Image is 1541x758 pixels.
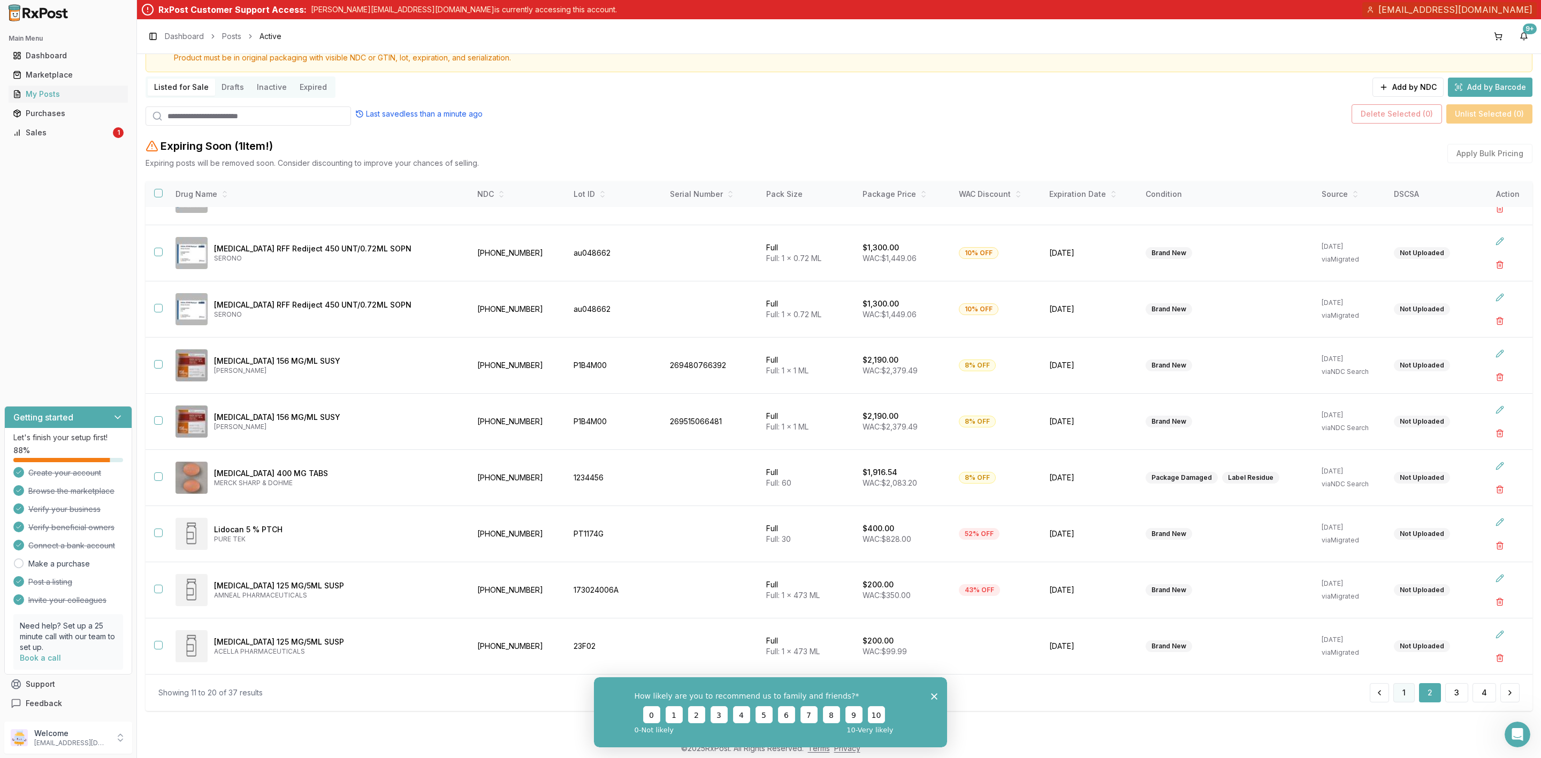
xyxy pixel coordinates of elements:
td: 173024006A [567,562,663,618]
span: [DATE] [1049,529,1133,539]
span: Full: 1 x 0.72 ML [766,254,821,263]
td: 269515066481 [663,393,760,449]
span: WAC: $1,449.06 [863,310,917,319]
div: WAC Discount [959,189,1036,200]
a: Terms [808,744,830,753]
p: [MEDICAL_DATA] 156 MG/ML SUSY [214,356,462,366]
a: My Posts [9,85,128,104]
td: 1234456 [567,449,663,506]
span: Full: 1 x 0.72 ML [766,310,821,319]
span: Post a listing [28,577,72,587]
span: Full: 1 x 473 ML [766,591,820,600]
button: Delete [1490,480,1509,499]
div: Brand New [1146,528,1192,540]
a: Privacy [834,744,860,753]
p: [PERSON_NAME] [214,423,462,431]
div: Brand New [1146,584,1192,596]
p: [DATE] [1322,242,1380,251]
div: 1 [113,127,124,138]
p: via NDC Search [1322,367,1380,376]
button: 2 [1419,683,1441,702]
a: Dashboard [9,46,128,65]
td: P1B4M00 [567,393,663,449]
p: [DATE] [1322,467,1380,476]
td: [PHONE_NUMBER] [471,393,567,449]
div: Serial Number [670,189,753,200]
button: Delete [1490,255,1509,274]
td: Full [760,618,856,674]
button: Edit [1490,344,1509,363]
td: [PHONE_NUMBER] [471,506,567,562]
button: Add by NDC [1372,78,1444,97]
span: WAC: $828.00 [863,534,911,543]
div: Brand New [1146,416,1192,427]
a: Marketplace [9,65,128,85]
td: [PHONE_NUMBER] [471,337,567,393]
div: 10% OFF [959,247,998,259]
button: Edit [1490,512,1509,532]
span: [DATE] [1049,416,1133,427]
p: Expiring posts will be removed soon. Consider discounting to improve your chances of selling. [146,158,479,169]
p: [MEDICAL_DATA] 125 MG/5ML SUSP [214,637,462,647]
span: Active [260,31,281,42]
div: Dashboard [13,50,124,61]
button: Delete [1490,199,1509,218]
a: Posts [222,31,241,42]
div: Label Residue [1222,472,1279,484]
button: Add by Barcode [1448,78,1532,97]
td: [PHONE_NUMBER] [471,225,567,281]
div: Not Uploaded [1394,303,1450,315]
td: Full [760,337,856,393]
div: 8% OFF [959,472,996,484]
div: Not Uploaded [1394,416,1450,427]
div: Not Uploaded [1394,640,1450,652]
p: Need help? Set up a 25 minute call with our team to set up. [20,621,117,653]
p: [DATE] [1322,579,1380,588]
p: $400.00 [863,523,894,534]
div: Showing 11 to 20 of 37 results [158,687,263,698]
button: 4 [1473,683,1496,702]
p: PURE TEK [214,535,462,543]
h2: Expiring Soon ( 1 Item !) [161,139,273,154]
p: [MEDICAL_DATA] 125 MG/5ML SUSP [214,580,462,591]
span: WAC: $1,449.06 [863,254,917,263]
button: Support [4,675,132,694]
div: Brand New [1146,359,1192,371]
td: Full [760,225,856,281]
td: 269480766392 [663,337,760,393]
th: Action [1484,181,1532,207]
td: au048662 [567,281,663,337]
span: Full: 60 [766,478,791,487]
td: 23F02 [567,618,663,674]
p: [DATE] [1322,411,1380,419]
span: Verify your business [28,504,101,515]
p: [DATE] [1322,355,1380,363]
a: Book a call [20,653,61,662]
p: AMNEAL PHARMACEUTICALS [214,591,462,600]
button: Delete [1490,648,1509,668]
p: Welcome [34,728,109,739]
img: Naproxen 125 MG/5ML SUSP [176,574,208,606]
button: Edit [1490,232,1509,251]
button: Inactive [250,79,293,96]
div: 43% OFF [959,584,1000,596]
div: Brand New [1146,640,1192,652]
div: 8% OFF [959,416,996,427]
div: My Posts [13,89,124,99]
td: PT1174G [567,506,663,562]
img: User avatar [11,729,28,746]
span: Browse the marketplace [28,486,115,496]
span: WAC: $99.99 [863,647,907,656]
p: Let's finish your setup first! [13,432,123,443]
td: [PHONE_NUMBER] [471,618,567,674]
span: WAC: $350.00 [863,591,911,600]
p: [PERSON_NAME] [214,366,462,375]
span: [DATE] [1049,585,1133,595]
